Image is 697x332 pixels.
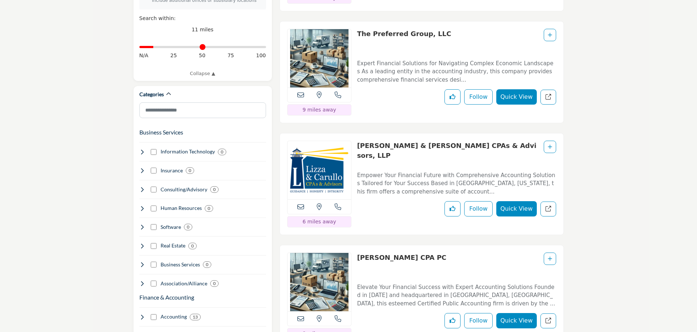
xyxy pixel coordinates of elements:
[151,168,157,173] input: Select Insurance checkbox
[203,261,211,268] div: 0 Results For Business Services
[139,293,194,302] button: Finance & Accounting
[161,280,207,287] h4: Association/Alliance: Membership/trade associations and CPA firm alliances
[496,89,536,105] button: Quick View
[444,313,461,328] button: Like listing
[357,171,556,196] p: Empower Your Financial Future with Comprehensive Accounting Solutions Tailored for Your Success B...
[208,206,210,211] b: 0
[189,168,191,173] b: 0
[548,256,552,262] a: Add To List
[496,313,536,328] button: Quick View
[464,201,493,216] button: Follow
[151,149,157,155] input: Select Information Technology checkbox
[191,243,194,249] b: 0
[357,283,556,308] p: Elevate Your Financial Success with Expert Accounting Solutions Founded in [DATE] and headquarter...
[151,262,157,267] input: Select Business Services checkbox
[151,314,157,320] input: Select Accounting checkbox
[151,243,157,249] input: Select Real Estate checkbox
[161,242,185,249] h4: Real Estate: Commercial real estate, office space, property management, home loans
[357,30,451,38] a: The Preferred Group, LLC
[218,149,226,155] div: 0 Results For Information Technology
[444,201,461,216] button: Like listing
[161,223,181,231] h4: Software: Accounting sotware, tax software, workflow, etc.
[357,142,536,159] a: [PERSON_NAME] & [PERSON_NAME] CPAs & Advisors, LLP
[213,281,216,286] b: 0
[161,186,207,193] h4: Consulting/Advisory: Business consulting, mergers & acquisitions, growth strategies
[357,279,556,308] a: Elevate Your Financial Success with Expert Accounting Solutions Founded in [DATE] and headquarter...
[151,187,157,192] input: Select Consulting/Advisory checkbox
[540,313,556,328] a: Redirect to listing
[205,205,213,212] div: 0 Results For Human Resources
[184,224,192,230] div: 0 Results For Software
[161,261,200,268] h4: Business Services: Office supplies, software, tech support, communications, travel
[190,314,201,320] div: 13 Results For Accounting
[227,52,234,59] span: 75
[303,219,336,224] span: 6 miles away
[161,148,215,155] h4: Information Technology: Software, cloud services, data management, analytics, automation
[548,144,552,150] a: Add To List
[213,187,216,192] b: 0
[151,206,157,211] input: Select Human Resources checkbox
[496,201,536,216] button: Quick View
[151,224,157,230] input: Select Software checkbox
[357,253,446,277] p: Coombs CPA PC
[188,243,197,249] div: 0 Results For Real Estate
[540,202,556,216] a: Redirect to listing
[161,313,187,320] h4: Accounting: Financial statements, bookkeeping, auditing
[161,167,183,174] h4: Insurance: Professional liability, healthcare, life insurance, risk management
[540,90,556,105] a: Redirect to listing
[288,253,351,311] img: Coombs CPA PC
[139,70,266,77] a: Collapse ▲
[186,167,194,174] div: 0 Results For Insurance
[357,167,556,196] a: Empower Your Financial Future with Comprehensive Accounting Solutions Tailored for Your Success B...
[357,55,556,84] a: Expert Financial Solutions for Navigating Complex Economic Landscapes As a leading entity in the ...
[139,91,164,98] h2: Categories
[288,141,351,199] img: Lizza & Carullo CPAs & Advisors, LLP
[210,186,219,193] div: 0 Results For Consulting/Advisory
[193,315,198,320] b: 13
[206,262,208,267] b: 0
[210,280,219,287] div: 0 Results For Association/Alliance
[161,204,202,212] h4: Human Resources: Payroll, benefits, HR consulting, talent acquisition, training
[464,89,493,105] button: Follow
[139,15,266,22] div: Search within:
[256,52,266,59] span: 100
[464,313,493,328] button: Follow
[221,149,223,155] b: 0
[357,59,556,84] p: Expert Financial Solutions for Navigating Complex Economic Landscapes As a leading entity in the ...
[303,107,336,113] span: 9 miles away
[444,89,461,105] button: Like listing
[357,254,446,261] a: [PERSON_NAME] CPA PC
[192,27,213,32] span: 11 miles
[170,52,177,59] span: 25
[288,29,351,87] img: The Preferred Group, LLC
[548,32,552,38] a: Add To List
[139,52,149,59] span: N/A
[187,224,189,230] b: 0
[139,128,183,137] button: Business Services
[357,29,451,53] p: The Preferred Group, LLC
[357,141,540,165] p: Lizza & Carullo CPAs & Advisors, LLP
[151,281,157,286] input: Select Association/Alliance checkbox
[139,102,266,118] input: Search Category
[199,52,205,59] span: 50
